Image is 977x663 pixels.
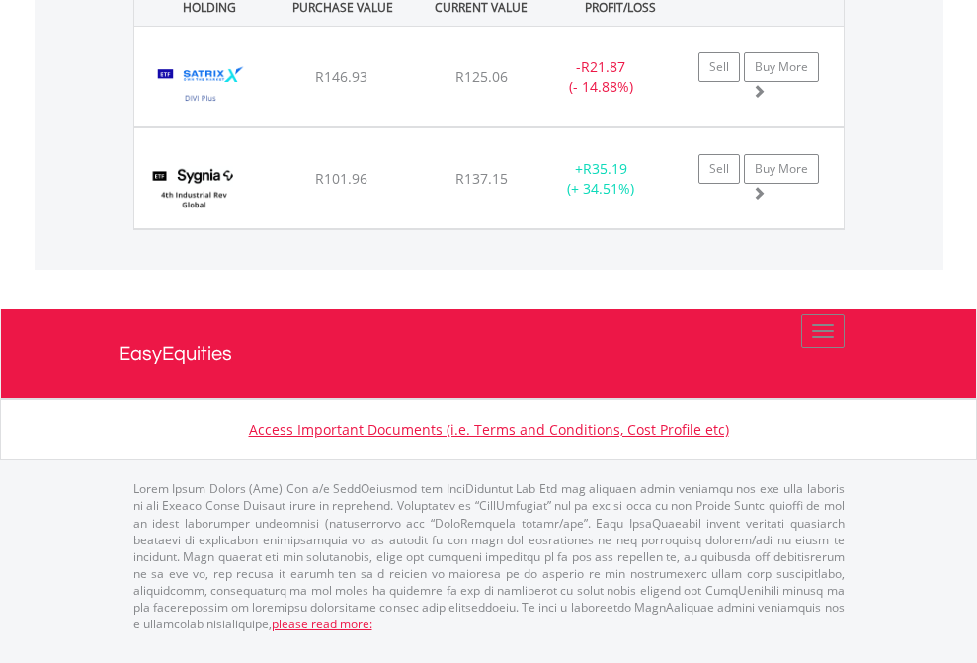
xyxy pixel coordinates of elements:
[583,159,627,178] span: R35.19
[315,67,367,86] span: R146.93
[539,159,663,199] div: + (+ 34.51%)
[698,154,740,184] a: Sell
[144,51,258,122] img: TFSA.STXDIV.png
[744,154,819,184] a: Buy More
[272,616,372,632] a: please read more:
[315,169,367,188] span: R101.96
[581,57,625,76] span: R21.87
[133,480,845,632] p: Lorem Ipsum Dolors (Ame) Con a/e SeddOeiusmod tem InciDiduntut Lab Etd mag aliquaen admin veniamq...
[249,420,729,439] a: Access Important Documents (i.e. Terms and Conditions, Cost Profile etc)
[455,67,508,86] span: R125.06
[144,153,244,223] img: TFSA.SYG4IR.png
[455,169,508,188] span: R137.15
[539,57,663,97] div: - (- 14.88%)
[698,52,740,82] a: Sell
[744,52,819,82] a: Buy More
[119,309,859,398] a: EasyEquities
